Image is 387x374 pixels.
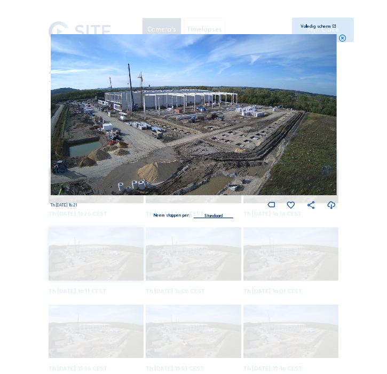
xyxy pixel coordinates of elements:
span: Th [DATE] 16:21 [50,202,77,208]
div: Standaard [204,211,223,220]
div: Standaard [194,211,233,218]
div: Neem stappen per: [154,213,190,218]
img: Image [50,34,336,195]
i: Forward [54,165,67,178]
div: Volledig scherm [301,25,331,29]
i: Back [320,165,333,178]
